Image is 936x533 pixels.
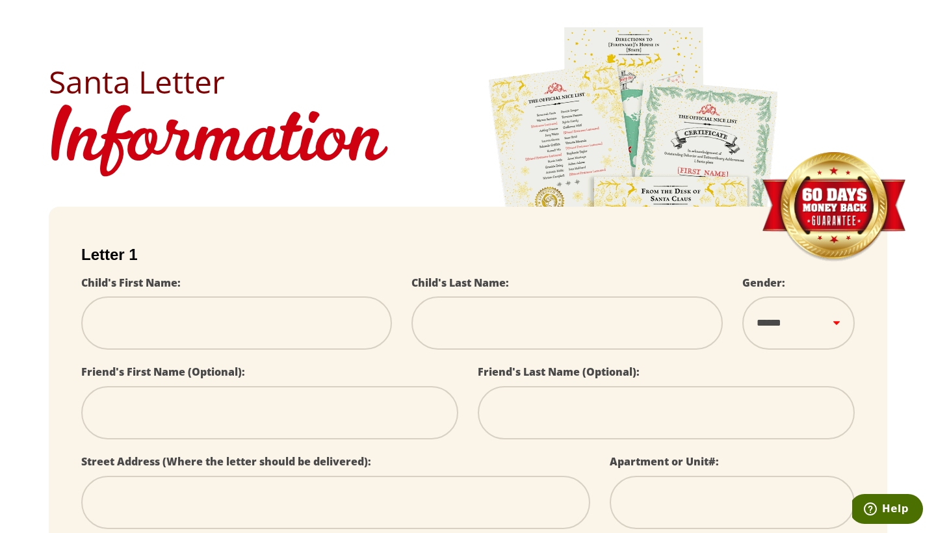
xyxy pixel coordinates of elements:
[81,454,371,469] label: Street Address (Where the letter should be delivered):
[852,494,923,526] iframe: Opens a widget where you can find more information
[487,25,780,389] img: letters.png
[49,66,887,97] h2: Santa Letter
[81,365,245,379] label: Friend's First Name (Optional):
[411,276,509,290] label: Child's Last Name:
[610,454,719,469] label: Apartment or Unit#:
[49,97,887,187] h1: Information
[478,365,640,379] label: Friend's Last Name (Optional):
[760,151,907,263] img: Money Back Guarantee
[81,246,855,264] h2: Letter 1
[742,276,785,290] label: Gender:
[81,276,181,290] label: Child's First Name:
